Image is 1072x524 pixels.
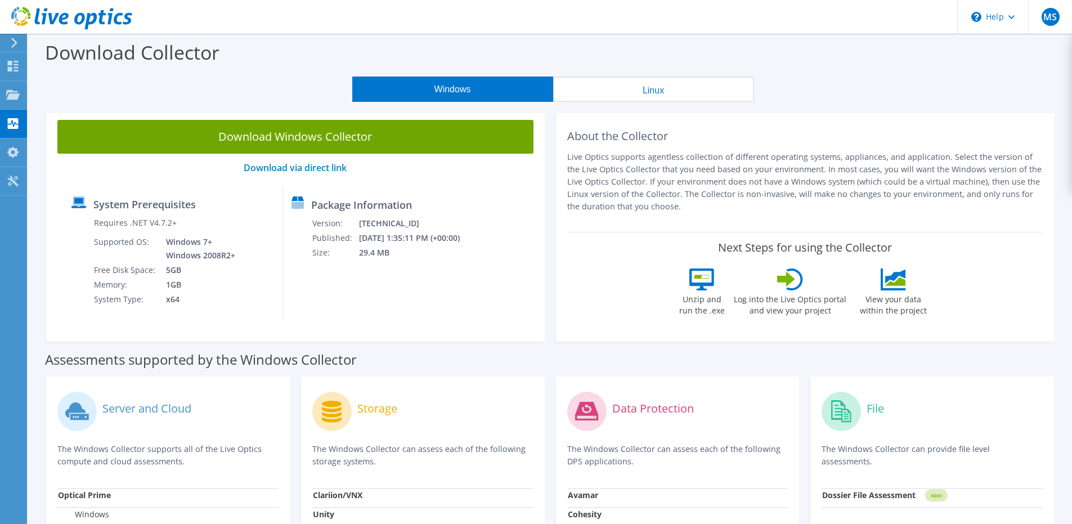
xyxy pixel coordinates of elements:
[93,292,158,307] td: System Type:
[158,277,237,292] td: 1GB
[102,403,191,414] label: Server and Cloud
[93,235,158,263] td: Supported OS:
[45,354,357,365] label: Assessments supported by the Windows Collector
[158,235,237,263] td: Windows 7+ Windows 2008R2+
[312,245,358,260] td: Size:
[311,199,412,211] label: Package Information
[158,292,237,307] td: x64
[733,290,847,316] label: Log into the Live Optics portal and view your project
[567,151,1043,213] p: Live Optics supports agentless collection of different operating systems, appliances, and applica...
[971,12,981,22] svg: \n
[58,509,109,520] label: Windows
[312,443,533,468] p: The Windows Collector can assess each of the following storage systems.
[358,245,475,260] td: 29.4 MB
[93,263,158,277] td: Free Disk Space:
[676,290,728,316] label: Unzip and run the .exe
[93,199,196,210] label: System Prerequisites
[94,217,177,229] label: Requires .NET V4.7.2+
[45,39,219,65] label: Download Collector
[358,216,475,231] td: [TECHNICAL_ID]
[313,490,362,500] strong: Clariion/VNX
[1042,8,1060,26] span: MS
[718,241,892,254] label: Next Steps for using the Collector
[352,77,553,102] button: Windows
[567,443,788,468] p: The Windows Collector can assess each of the following DPS applications.
[244,162,347,174] a: Download via direct link
[568,490,598,500] strong: Avamar
[358,231,475,245] td: [DATE] 1:35:11 PM (+00:00)
[313,509,334,519] strong: Unity
[93,277,158,292] td: Memory:
[567,129,1043,143] h2: About the Collector
[357,403,397,414] label: Storage
[612,403,694,414] label: Data Protection
[158,263,237,277] td: 5GB
[822,490,916,500] strong: Dossier File Assessment
[58,490,111,500] strong: Optical Prime
[312,231,358,245] td: Published:
[867,403,884,414] label: File
[57,443,279,468] p: The Windows Collector supports all of the Live Optics compute and cloud assessments.
[568,509,602,519] strong: Cohesity
[57,120,533,154] a: Download Windows Collector
[931,492,942,499] tspan: NEW!
[553,77,754,102] button: Linux
[312,216,358,231] td: Version:
[822,443,1043,468] p: The Windows Collector can provide file level assessments.
[853,290,934,316] label: View your data within the project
